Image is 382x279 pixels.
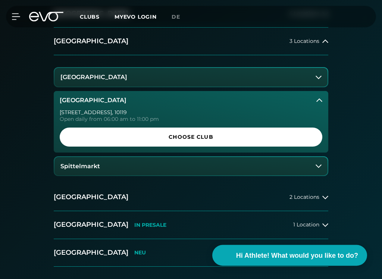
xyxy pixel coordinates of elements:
[289,39,319,44] span: 3 Locations
[172,13,189,21] a: de
[134,222,166,229] p: IN PRESALE
[54,91,328,110] button: [GEOGRAPHIC_DATA]
[54,211,328,239] button: [GEOGRAPHIC_DATA]IN PRESALE1 Location
[134,250,146,256] p: NEU
[236,251,358,261] span: Hi Athlete! What would you like to do?
[80,13,115,20] a: Clubs
[172,13,180,20] span: de
[60,128,322,147] a: Choose Club
[54,184,328,211] button: [GEOGRAPHIC_DATA]2 Locations
[54,157,328,176] button: Spittelmarkt
[60,97,126,104] h3: [GEOGRAPHIC_DATA]
[80,13,100,20] span: Clubs
[289,195,319,200] span: 2 Locations
[54,28,328,56] button: [GEOGRAPHIC_DATA]3 Locations
[54,37,128,46] h2: [GEOGRAPHIC_DATA]
[60,74,127,81] h3: [GEOGRAPHIC_DATA]
[293,222,319,228] span: 1 Location
[60,117,322,122] div: Open daily from 06:00 am to 11:00 pm
[54,239,328,267] button: [GEOGRAPHIC_DATA]NEU1 Location
[54,193,128,202] h2: [GEOGRAPHIC_DATA]
[54,68,328,87] button: [GEOGRAPHIC_DATA]
[212,245,367,266] button: Hi Athlete! What would you like to do?
[60,163,100,170] h3: Spittelmarkt
[69,134,313,141] span: Choose Club
[115,13,157,20] a: MYEVO LOGIN
[60,110,322,115] div: [STREET_ADDRESS] , 10119
[54,248,128,258] h2: [GEOGRAPHIC_DATA]
[54,220,128,230] h2: [GEOGRAPHIC_DATA]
